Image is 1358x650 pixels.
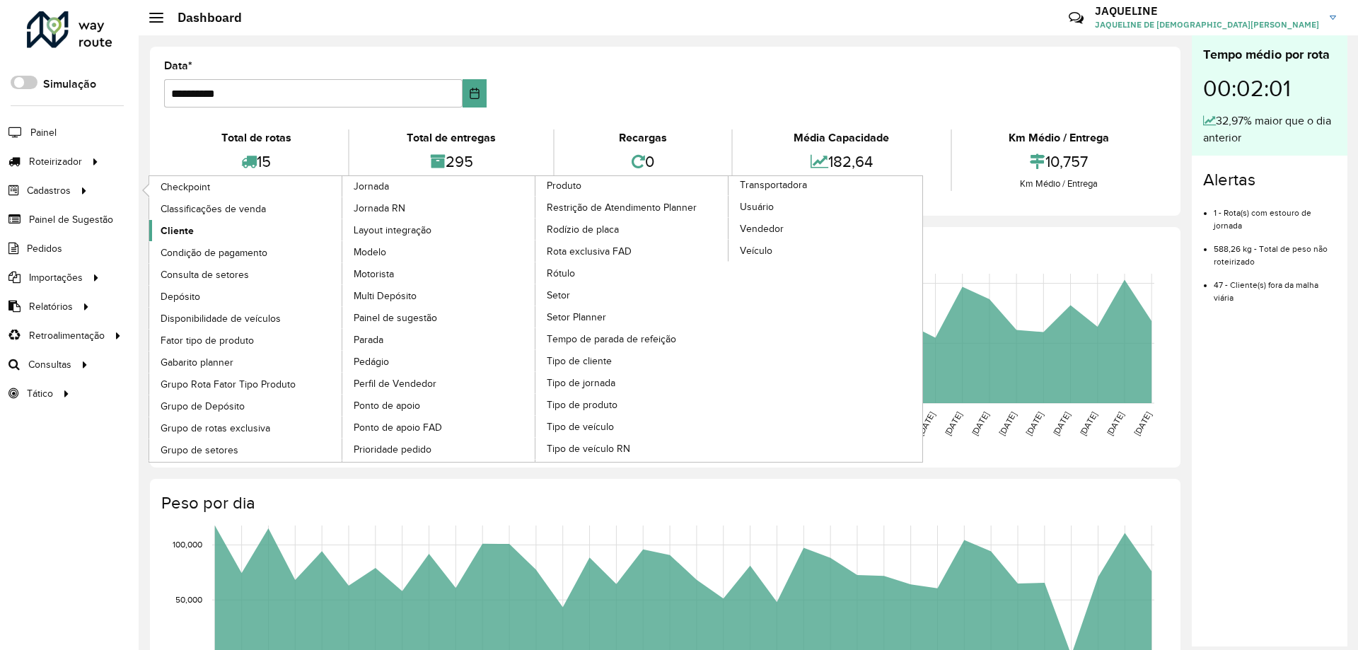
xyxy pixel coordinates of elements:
span: Painel de sugestão [354,311,437,325]
span: Jornada [354,179,389,194]
span: Parada [354,332,383,347]
a: Veículo [729,240,922,261]
h4: Peso por dia [161,493,1166,513]
span: Relatórios [29,299,73,314]
text: 100,000 [173,540,202,550]
a: Setor Planner [535,306,729,327]
span: Rodízio de placa [547,222,619,237]
a: Jornada [149,176,536,462]
span: Consulta de setores [161,267,249,282]
span: Tipo de veículo RN [547,441,630,456]
a: Restrição de Atendimento Planner [535,197,729,218]
text: 50,000 [175,595,202,604]
span: Grupo de Depósito [161,399,245,414]
a: Parada [342,329,536,350]
span: Pedidos [27,241,62,256]
span: Veículo [740,243,772,258]
span: Checkpoint [161,180,210,195]
a: Vendedor [729,218,922,239]
span: Tipo de jornada [547,376,615,390]
span: Ponto de apoio FAD [354,420,442,435]
span: Tático [27,386,53,401]
div: 15 [168,146,344,177]
span: Ponto de apoio [354,398,420,413]
text: [DATE] [943,410,963,437]
span: Importações [29,270,83,285]
a: Tipo de veículo RN [535,438,729,459]
a: Perfil de Vendedor [342,373,536,394]
div: Km Médio / Entrega [956,129,1163,146]
a: Tipo de cliente [535,350,729,371]
a: Cliente [149,220,343,241]
span: Setor [547,288,570,303]
a: Setor [535,284,729,306]
a: Grupo de rotas exclusiva [149,417,343,439]
span: Usuário [740,199,774,214]
text: [DATE] [1024,410,1045,437]
label: Data [164,57,192,74]
a: Ponto de apoio FAD [342,417,536,438]
span: Retroalimentação [29,328,105,343]
text: [DATE] [1051,410,1072,437]
span: Roteirizador [29,154,82,169]
span: Grupo Rota Fator Tipo Produto [161,377,296,392]
span: Painel de Sugestão [29,212,113,227]
a: Tipo de produto [535,394,729,415]
div: 182,64 [736,146,946,177]
a: Jornada RN [342,197,536,219]
li: 1 - Rota(s) com estouro de jornada [1214,196,1336,232]
a: Tipo de veículo [535,416,729,437]
a: Ponto de apoio [342,395,536,416]
div: Km Médio / Entrega [956,177,1163,191]
span: Classificações de venda [161,202,266,216]
span: Disponibilidade de veículos [161,311,281,326]
span: Cliente [161,224,194,238]
a: Transportadora [535,176,922,462]
span: Transportadora [740,178,807,192]
span: Jornada RN [354,201,405,216]
div: 32,97% maior que o dia anterior [1203,112,1336,146]
h4: Alertas [1203,170,1336,190]
text: [DATE] [997,410,1018,437]
text: [DATE] [1105,410,1125,437]
a: Depósito [149,286,343,307]
a: Gabarito planner [149,352,343,373]
a: Tempo de parada de refeição [535,328,729,349]
span: Rota exclusiva FAD [547,244,632,259]
span: Pedágio [354,354,389,369]
a: Condição de pagamento [149,242,343,263]
text: [DATE] [1078,410,1098,437]
a: Grupo Rota Fator Tipo Produto [149,373,343,395]
a: Usuário [729,196,922,217]
span: Depósito [161,289,200,304]
a: Produto [342,176,729,462]
li: 588,26 kg - Total de peso não roteirizado [1214,232,1336,268]
div: Tempo médio por rota [1203,45,1336,64]
a: Tipo de jornada [535,372,729,393]
a: Painel de sugestão [342,307,536,328]
span: Rótulo [547,266,575,281]
text: [DATE] [916,410,936,437]
span: Perfil de Vendedor [354,376,436,391]
span: Tipo de cliente [547,354,612,368]
div: 0 [558,146,728,177]
div: Total de entregas [353,129,549,146]
a: Rota exclusiva FAD [535,240,729,262]
span: Setor Planner [547,310,606,325]
div: Recargas [558,129,728,146]
span: Restrição de Atendimento Planner [547,200,697,215]
a: Multi Depósito [342,285,536,306]
span: Layout integração [354,223,431,238]
span: Tempo de parada de refeição [547,332,676,347]
span: Multi Depósito [354,289,417,303]
a: Consulta de setores [149,264,343,285]
a: Layout integração [342,219,536,240]
a: Pedágio [342,351,536,372]
a: Checkpoint [149,176,343,197]
a: Rótulo [535,262,729,284]
a: Grupo de Depósito [149,395,343,417]
span: Condição de pagamento [161,245,267,260]
span: Painel [30,125,57,140]
a: Disponibilidade de veículos [149,308,343,329]
span: Modelo [354,245,386,260]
